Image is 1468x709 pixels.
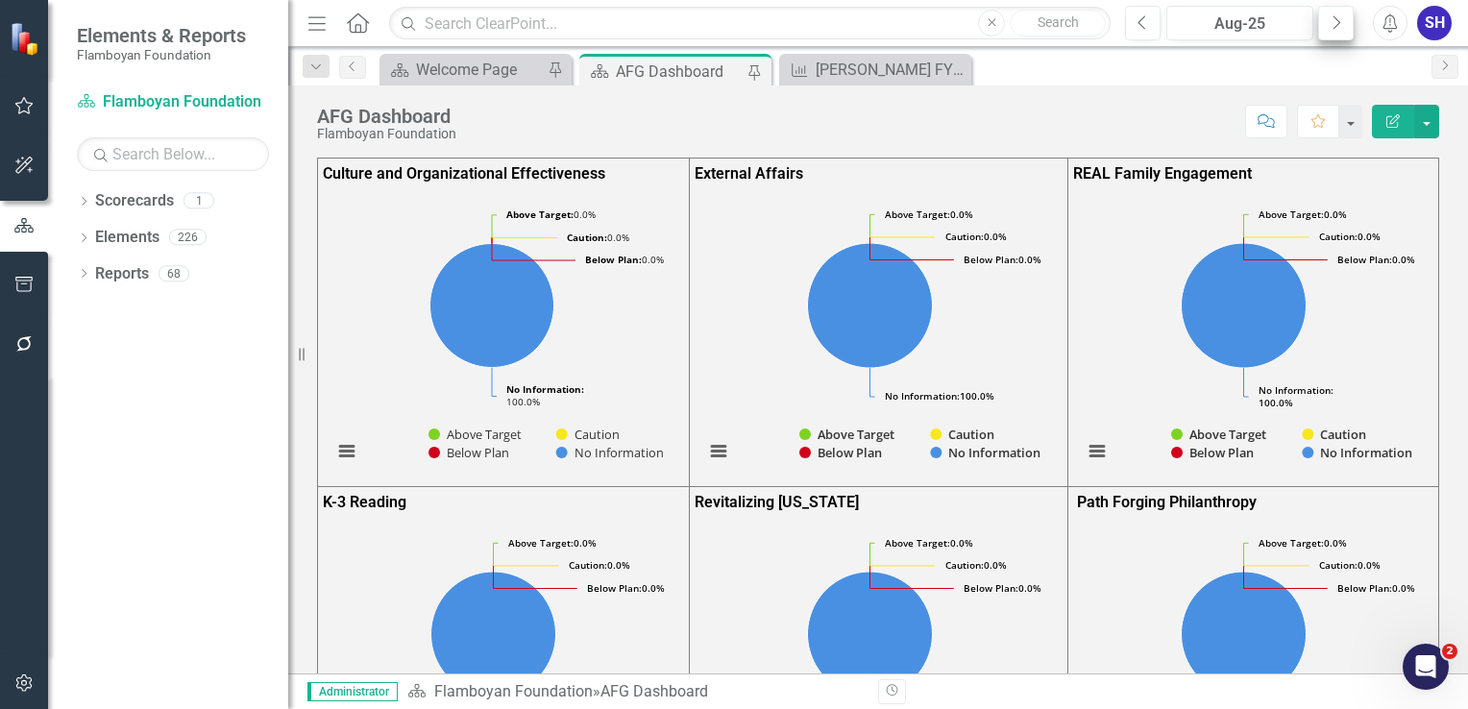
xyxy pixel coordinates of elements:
div: Aug-25 [1173,12,1307,36]
tspan: No Information: [506,382,584,396]
tspan: Below Plan: [964,581,1018,595]
text: 0.0% [569,558,630,572]
button: View chart menu, Chart [333,438,360,465]
button: Show Caution [1302,426,1366,443]
text: 0.0% [1337,581,1415,595]
strong: Path Forging Philanthropy [1077,493,1257,511]
text: 0.0% [945,558,1007,572]
tspan: No Information: [1259,383,1333,397]
text: 0.0% [964,253,1041,266]
text: 0.0% [885,208,973,221]
div: [PERSON_NAME] FY26 MOS Report [816,58,966,82]
text: 0.0% [567,231,629,244]
strong: Culture and Organizational Effectiveness [323,164,605,183]
strong: External Affairs [695,164,803,183]
a: Reports [95,263,149,285]
path: No Information, 11. [807,243,932,368]
div: AFG Dashboard [616,60,743,84]
div: SH [1417,6,1452,40]
button: Show Below Plan [799,444,883,461]
path: No Information, 4. [1181,572,1306,697]
tspan: Below Plan: [1337,253,1392,266]
text: 0.0% [1319,230,1381,243]
tspan: No Information: [885,389,960,403]
text: 0.0% [506,208,596,221]
text: 0.0% [885,536,973,550]
tspan: Above Target: [506,208,574,221]
text: 0.0% [1259,536,1347,550]
path: No Information, 8. [430,243,554,367]
input: Search ClearPoint... [389,7,1111,40]
button: Show Caution [556,426,619,443]
a: Scorecards [95,190,174,212]
text: Caution [948,426,994,443]
text: 0.0% [508,536,597,550]
button: Show Below Plan [428,444,510,461]
a: Welcome Page [384,58,543,82]
tspan: Above Target: [1259,536,1324,550]
strong: REAL Family Engagement [1073,164,1252,183]
div: 226 [169,230,207,246]
span: 2 [1442,644,1457,659]
span: Elements & Reports [77,24,246,47]
button: View chart menu, Chart [705,438,732,465]
tspan: Above Target: [508,536,574,550]
tspan: Above Target: [1259,208,1324,221]
div: 1 [183,193,214,209]
text: 100.0% [506,382,584,408]
text: 0.0% [945,230,1007,243]
button: Show Above Target [428,426,523,443]
svg: Interactive chart [695,193,1058,481]
tspan: Caution: [1319,230,1358,243]
tspan: Below Plan: [1337,581,1392,595]
text: 0.0% [1337,253,1415,266]
button: Show Above Target [1171,426,1268,443]
button: Aug-25 [1166,6,1313,40]
div: AFG Dashboard [317,106,456,127]
button: Search [1010,10,1106,37]
button: Show No Information [1302,444,1411,461]
text: Caution [1320,426,1366,443]
small: Flamboyan Foundation [77,47,246,62]
div: Chart. Highcharts interactive chart. [695,193,1063,481]
path: No Information, 9. [1181,243,1306,368]
button: Show Above Target [799,426,896,443]
text: No Information [948,444,1040,461]
strong: K-3 Reading [323,493,406,511]
button: View chart menu, Chart [1084,438,1111,465]
text: 0.0% [585,253,664,266]
tspan: Below Plan: [587,581,642,595]
input: Search Below... [77,137,269,171]
div: Chart. Highcharts interactive chart. [1073,193,1434,481]
span: Search [1038,14,1079,30]
a: Elements [95,227,159,249]
text: 0.0% [964,581,1041,595]
a: [PERSON_NAME] FY26 MOS Report [784,58,966,82]
text: 0.0% [587,581,665,595]
button: Show No Information [556,444,663,461]
tspan: Caution: [1319,558,1358,572]
a: Flamboyan Foundation [434,682,593,700]
div: Welcome Page [416,58,543,82]
button: Show No Information [930,444,1040,461]
text: 100.0% [885,389,994,403]
text: 0.0% [1259,208,1347,221]
path: No Information, 2. [807,572,932,697]
text: No Information [1320,444,1412,461]
text: 0.0% [1319,558,1381,572]
div: Chart. Highcharts interactive chart. [323,193,684,481]
a: Flamboyan Foundation [77,91,269,113]
svg: Interactive chart [323,193,679,481]
img: ClearPoint Strategy [10,21,43,55]
button: Show Caution [930,426,994,443]
svg: Interactive chart [1073,193,1430,481]
div: AFG Dashboard [600,682,708,700]
tspan: Above Target: [885,208,950,221]
div: Flamboyan Foundation [317,127,456,141]
div: 68 [159,265,189,281]
tspan: Caution: [567,231,607,244]
tspan: Below Plan: [585,253,642,266]
div: » [407,681,864,703]
tspan: Caution: [569,558,607,572]
strong: Revitalizing [US_STATE] [695,493,859,511]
